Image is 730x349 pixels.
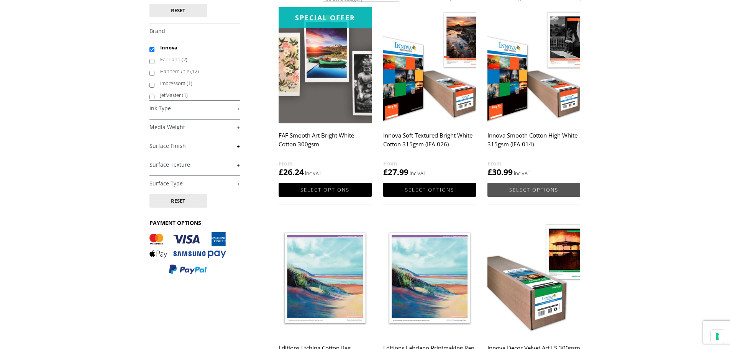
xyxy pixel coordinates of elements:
[149,28,240,35] a: -
[149,119,240,134] h4: Media Weight
[160,42,233,54] label: Innova
[383,128,476,159] h2: Innova Soft Textured Bright White Cotton 315gsm (IFA-026)
[487,220,580,336] img: Innova Decor Velvet Art ES 300gsm (IFA-094)
[279,128,371,159] h2: FAF Smooth Art Bright White Cotton 300gsm
[160,66,233,77] label: Hahnemuhle
[279,167,283,177] span: £
[149,161,240,169] a: +
[279,167,304,177] bdi: 26.24
[149,175,240,191] h4: Surface Type
[279,7,371,123] img: FAF Smooth Art Bright White Cotton 300gsm
[279,220,371,336] img: Editions Etching Cotton Rag 315gsm (IFA-022)
[279,7,371,178] a: Special OfferFAF Smooth Art Bright White Cotton 300gsm £26.24
[487,167,492,177] span: £
[487,167,513,177] bdi: 30.99
[383,220,476,336] img: Editions Fabriano Printmaking Rag 310gsm (IFA-107)
[711,330,724,343] button: Your consent preferences for tracking technologies
[149,143,240,150] a: +
[383,183,476,197] a: Select options for “Innova Soft Textured Bright White Cotton 315gsm (IFA-026)”
[182,56,187,63] span: (2)
[487,7,580,123] img: Innova Smooth Cotton High White 315gsm (IFA-014)
[149,105,240,112] a: +
[160,89,233,101] label: JetMaster
[279,183,371,197] a: Select options for “FAF Smooth Art Bright White Cotton 300gsm”
[149,4,207,17] button: Reset
[279,7,371,28] div: Special Offer
[149,219,240,226] h3: PAYMENT OPTIONS
[149,124,240,131] a: +
[487,7,580,178] a: Innova Smooth Cotton High White 315gsm (IFA-014) £30.99
[383,7,476,123] img: Innova Soft Textured Bright White Cotton 315gsm (IFA-026)
[160,54,233,66] label: Fabriano
[383,7,476,178] a: Innova Soft Textured Bright White Cotton 315gsm (IFA-026) £27.99
[187,80,192,87] span: (1)
[149,138,240,153] h4: Surface Finish
[149,232,226,275] img: PAYMENT OPTIONS
[487,128,580,159] h2: Innova Smooth Cotton High White 315gsm (IFA-014)
[182,92,188,98] span: (1)
[149,194,207,208] button: Reset
[383,167,388,177] span: £
[487,183,580,197] a: Select options for “Innova Smooth Cotton High White 315gsm (IFA-014)”
[149,157,240,172] h4: Surface Texture
[383,167,408,177] bdi: 27.99
[149,180,240,187] a: +
[190,68,199,75] span: (12)
[149,23,240,38] h4: Brand
[149,100,240,116] h4: Ink Type
[160,77,233,89] label: Impressora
